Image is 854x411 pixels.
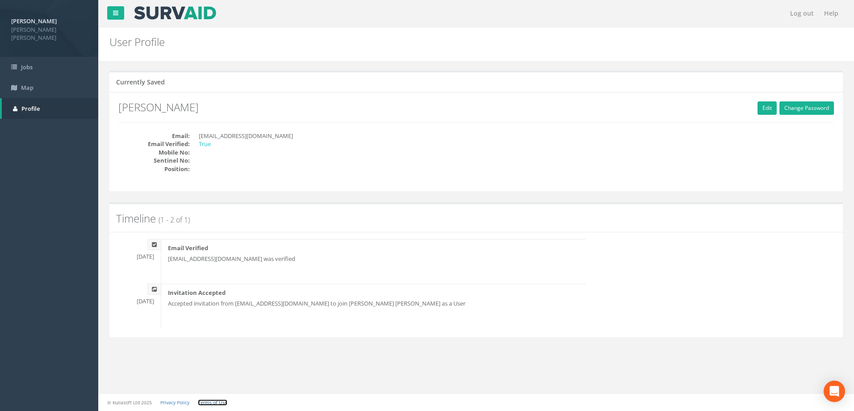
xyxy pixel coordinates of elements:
[758,101,777,115] a: Edit
[168,244,208,252] strong: Email Verified
[168,289,226,297] strong: Invitation Accepted
[198,399,227,406] a: Terms of Use
[116,213,836,224] h2: Timeline
[109,36,718,48] h2: User Profile
[21,105,40,113] span: Profile
[118,148,190,157] dt: Mobile No:
[168,255,579,263] p: [EMAIL_ADDRESS][DOMAIN_NAME] was verified
[11,25,87,42] span: [PERSON_NAME] [PERSON_NAME]
[21,63,33,71] span: Jobs
[160,399,189,406] a: Privacy Policy
[824,381,845,402] div: Open Intercom Messenger
[118,140,190,148] dt: Email Verified:
[118,156,190,165] dt: Sentinel No:
[118,101,834,113] h2: [PERSON_NAME]
[107,399,152,406] small: © Kullasoft Ltd 2025
[2,98,98,119] a: Profile
[112,239,161,261] div: [DATE]
[11,17,57,25] strong: [PERSON_NAME]
[116,79,165,85] h5: Currently Saved
[199,132,469,140] dd: [EMAIL_ADDRESS][DOMAIN_NAME]
[118,132,190,140] dt: Email:
[21,84,33,92] span: Map
[168,299,579,308] p: Accepted invitation from [EMAIL_ADDRESS][DOMAIN_NAME] to join [PERSON_NAME] [PERSON_NAME] as a User
[118,165,190,173] dt: Position:
[159,215,190,225] span: (1 - 2 of 1)
[199,140,211,148] span: True
[11,15,87,42] a: [PERSON_NAME] [PERSON_NAME] [PERSON_NAME]
[779,101,834,115] a: Change Password
[112,284,161,306] div: [DATE]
